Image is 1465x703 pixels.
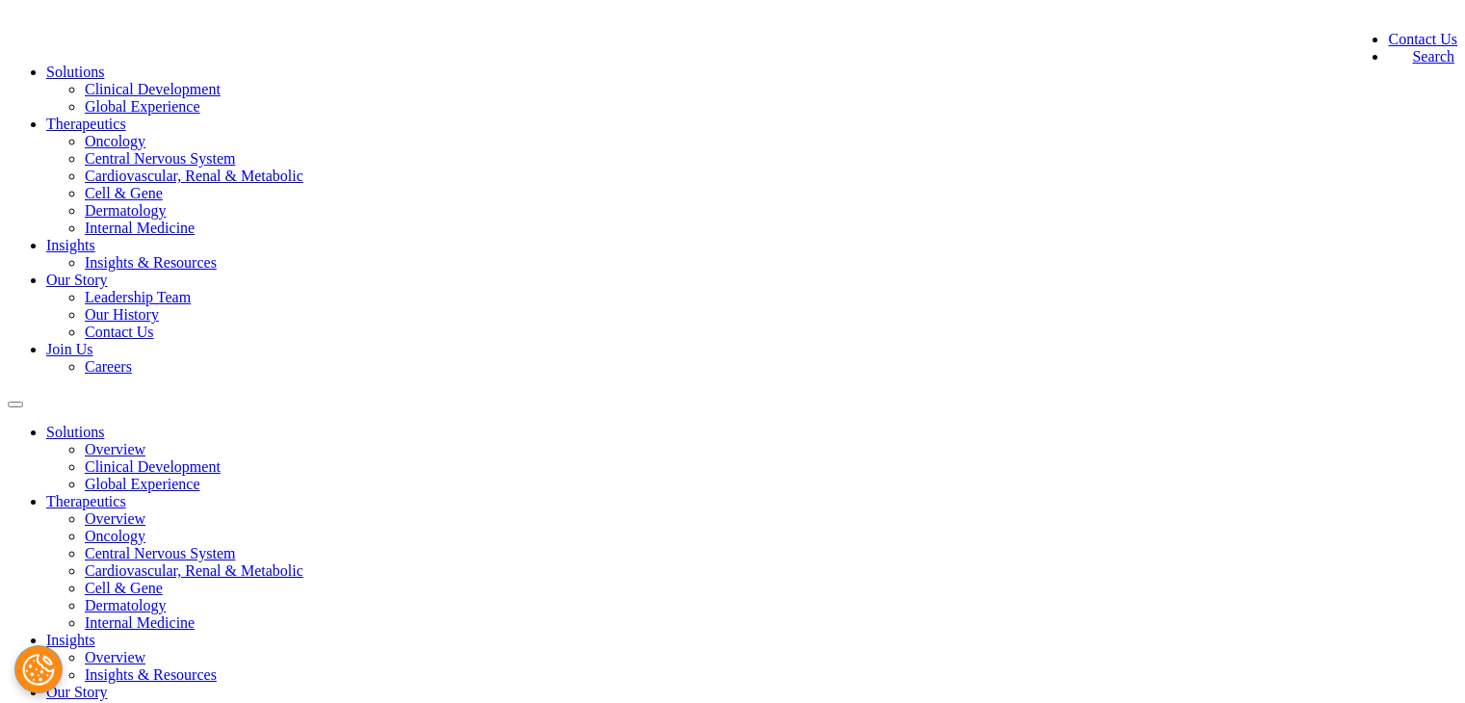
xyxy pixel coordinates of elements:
[85,306,159,323] a: Our History
[85,202,166,219] a: Dermatology
[85,98,200,115] a: Global Experience
[46,632,95,648] a: Insights
[85,458,221,475] a: Clinical Development
[46,493,126,509] a: Therapeutics
[85,150,235,167] a: Central Nervous System
[85,185,163,201] a: Cell & Gene
[85,476,200,492] a: Global Experience
[85,254,217,271] a: Insights & Resources
[1388,48,1454,65] a: Search
[85,358,132,375] a: Careers
[85,545,235,561] a: Central Nervous System
[46,684,108,700] a: Our Story
[46,424,104,440] a: Solutions
[85,168,303,184] a: Cardiovascular, Renal & Metabolic
[1388,48,1407,67] img: search.svg
[85,649,145,665] a: Overview
[46,64,104,80] a: Solutions
[85,133,145,149] a: Oncology
[46,116,126,132] a: Therapeutics
[14,645,63,693] button: Cookies Settings
[85,220,195,236] a: Internal Medicine
[46,237,95,253] a: Insights
[85,510,145,527] a: Overview
[85,324,154,340] a: Contact Us
[85,562,303,579] a: Cardiovascular, Renal & Metabolic
[85,580,163,596] a: Cell & Gene
[85,597,166,613] a: Dermatology
[1388,31,1457,47] a: Contact Us
[85,528,145,544] a: Oncology
[85,81,221,97] a: Clinical Development
[85,666,217,683] a: Insights & Resources
[46,272,108,288] a: Our Story
[85,441,145,457] a: Overview
[85,289,191,305] a: Leadership Team
[85,614,195,631] a: Internal Medicine
[46,341,92,357] a: Join Us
